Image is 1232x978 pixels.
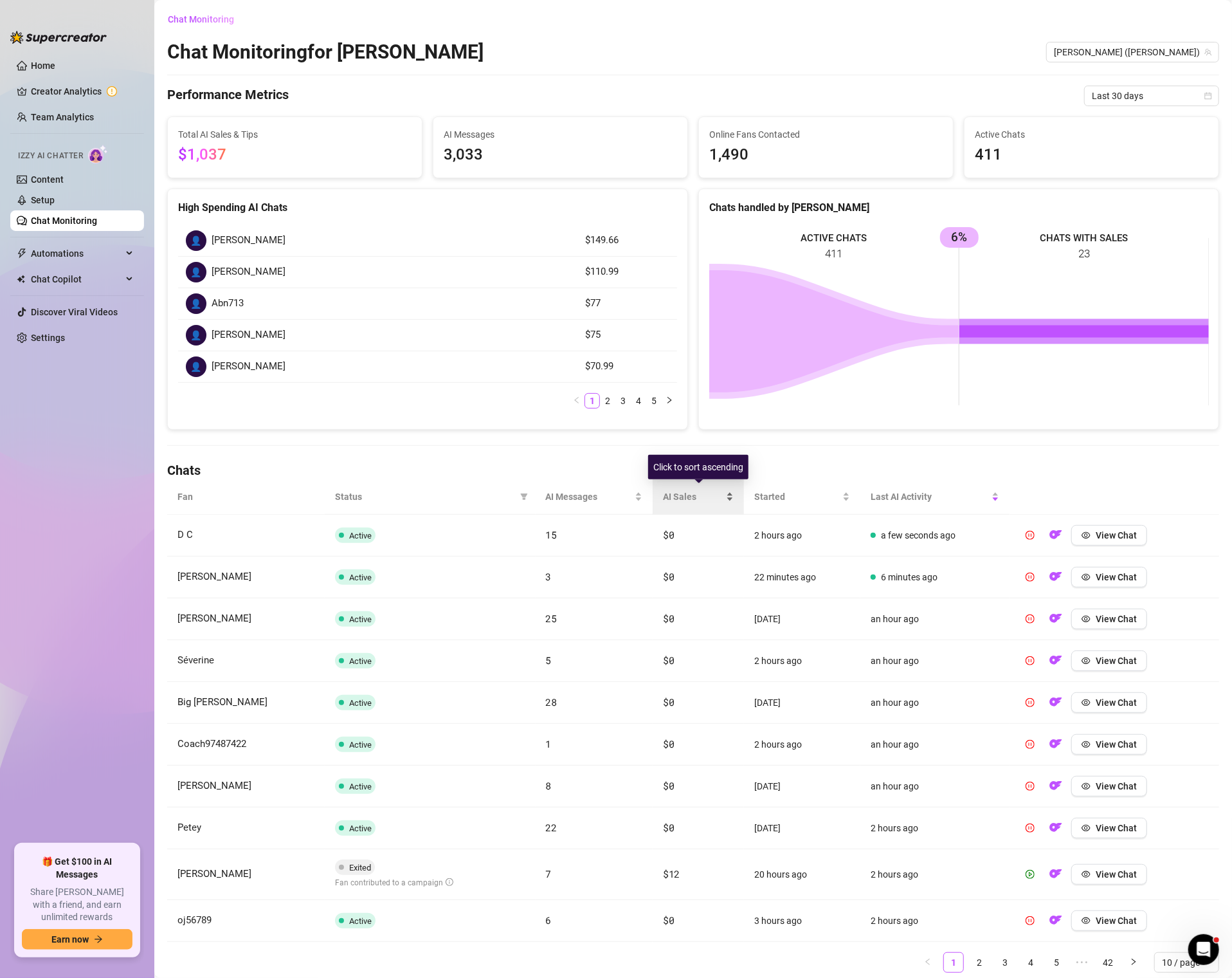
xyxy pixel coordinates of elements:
a: OF [1046,918,1066,928]
span: 25 [546,612,557,625]
button: OF [1046,864,1066,885]
td: 2 hours ago [744,640,860,682]
span: Big [PERSON_NAME] [177,696,267,708]
span: pause-circle [1026,531,1035,540]
span: Active [349,824,372,833]
div: 👤 [186,293,206,314]
li: Next Page [1123,952,1144,973]
span: Share [PERSON_NAME] with a friend, and earn unlimited rewards [22,886,132,924]
li: Previous Page [569,393,584,409]
span: Fan contributed to a campaign [335,878,453,887]
button: OF [1046,734,1066,755]
article: $77 [585,296,669,311]
button: View Chat [1071,734,1147,755]
span: Active [349,531,372,540]
span: 3,033 [444,143,677,167]
span: $0 [663,821,674,834]
span: $0 [663,779,674,792]
span: View Chat [1096,916,1137,926]
li: 4 [631,393,646,409]
span: pause-circle [1026,824,1035,833]
span: pause-circle [1026,698,1035,707]
span: AI Messages [546,490,633,504]
span: Active [349,698,372,708]
span: $0 [663,737,674,750]
a: Setup [31,195,55,205]
span: pause-circle [1026,614,1035,623]
span: $0 [663,528,674,541]
span: arrow-right [94,935,103,944]
a: 1 [944,953,963,972]
span: eye [1082,740,1091,749]
div: High Spending AI Chats [178,199,677,216]
span: eye [1082,573,1091,582]
td: 3 hours ago [744,900,860,942]
span: pause-circle [1026,782,1035,791]
span: eye [1082,782,1091,791]
span: 1 [546,737,552,750]
span: Active [349,740,372,750]
button: OF [1046,692,1066,713]
span: pause-circle [1026,573,1035,582]
span: Last 30 days [1092,86,1211,106]
span: [PERSON_NAME] [212,328,285,343]
a: 4 [631,394,646,408]
span: $0 [663,654,674,667]
img: OF [1049,528,1062,541]
img: OF [1049,737,1062,750]
a: OF [1046,658,1066,669]
li: Next 5 Pages [1072,952,1092,973]
div: Page Size [1154,952,1219,973]
span: Automations [31,243,122,264]
h2: Chat Monitoring for [PERSON_NAME] [167,40,484,64]
a: Home [31,60,55,71]
span: 10 / page [1162,953,1211,972]
td: an hour ago [860,682,1010,724]
button: OF [1046,525,1066,546]
a: OF [1046,616,1066,627]
span: pause-circle [1026,916,1035,925]
article: $70.99 [585,359,669,374]
span: $12 [663,867,680,880]
h4: Performance Metrics [167,86,289,106]
span: View Chat [1096,614,1137,624]
li: 2 [600,393,615,409]
button: right [1123,952,1144,973]
button: View Chat [1071,776,1147,797]
a: 2 [601,394,615,408]
span: left [924,958,932,966]
span: pause-circle [1026,740,1035,749]
span: Exited [349,863,371,872]
span: 3 [546,570,552,583]
a: Creator Analytics exclamation-circle [31,81,134,102]
span: 22 [546,821,557,834]
span: right [1130,958,1137,966]
a: OF [1046,742,1066,752]
span: Rebecca (rebeccachen) [1054,42,1211,62]
li: 4 [1020,952,1041,973]
button: Chat Monitoring [167,9,244,30]
span: AI Messages [444,127,677,142]
li: 5 [1046,952,1067,973]
img: OF [1049,612,1062,625]
button: right [662,393,677,409]
span: View Chat [1096,869,1137,880]
a: 5 [647,394,661,408]
span: Online Fans Contacted [709,127,943,142]
span: Active [349,614,372,624]
span: 7 [546,867,552,880]
button: View Chat [1071,910,1147,931]
span: [PERSON_NAME] [212,233,285,248]
span: [PERSON_NAME] [212,359,285,374]
div: 👤 [186,230,206,251]
div: Click to sort ascending [648,455,748,479]
li: 42 [1098,952,1118,973]
a: Settings [31,333,65,343]
span: $1,037 [178,145,226,163]
span: oj56789 [177,914,212,926]
span: team [1204,48,1212,56]
span: Chat Monitoring [168,14,234,24]
span: [PERSON_NAME] [177,613,251,624]
a: OF [1046,826,1066,836]
a: 2 [970,953,989,972]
